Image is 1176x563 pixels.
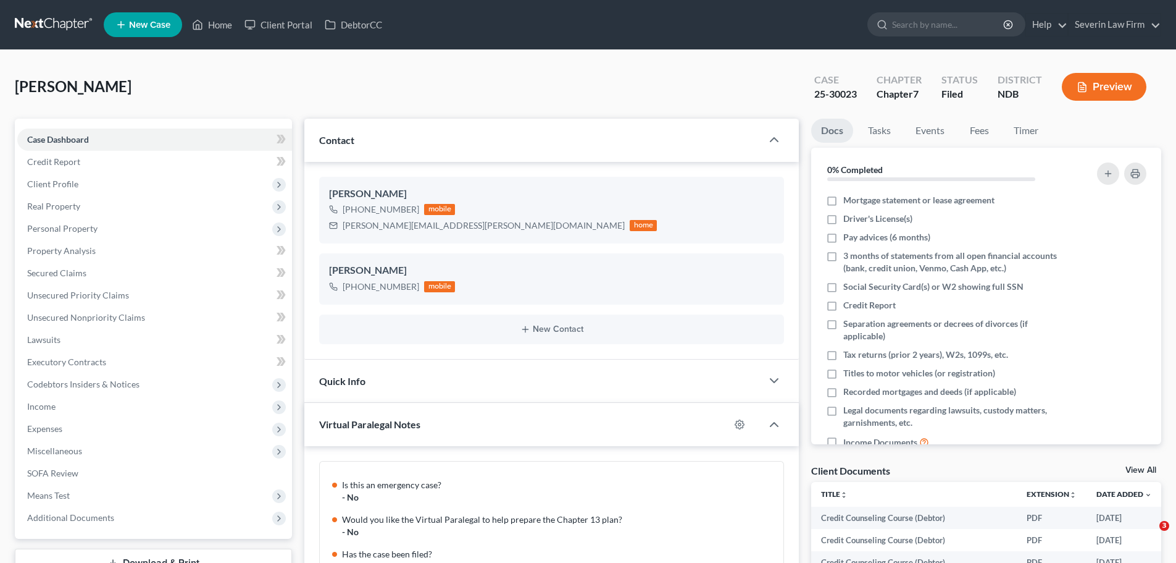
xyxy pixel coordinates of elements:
i: expand_more [1145,491,1152,499]
span: Lawsuits [27,334,60,345]
a: Docs [811,119,853,143]
a: Executory Contracts [17,351,292,373]
div: Filed [941,87,978,101]
a: Date Added expand_more [1096,489,1152,499]
span: Unsecured Nonpriority Claims [27,312,145,323]
span: SOFA Review [27,468,78,478]
span: Miscellaneous [27,446,82,456]
span: Unsecured Priority Claims [27,290,129,300]
div: Chapter [877,73,922,87]
span: Contact [319,134,354,146]
a: Timer [1004,119,1048,143]
td: Credit Counseling Course (Debtor) [811,507,1017,529]
div: Case [814,73,857,87]
button: New Contact [329,324,774,334]
span: Legal documents regarding lawsuits, custody matters, garnishments, etc. [843,404,1063,429]
span: Recorded mortgages and deeds (if applicable) [843,386,1016,398]
div: home [630,220,657,231]
a: Tasks [858,119,901,143]
iframe: Intercom live chat [1134,521,1164,551]
a: Fees [959,119,999,143]
div: NDB [998,87,1042,101]
strong: 0% Completed [827,164,883,175]
span: Additional Documents [27,512,114,523]
span: Credit Report [27,156,80,167]
a: Credit Report [17,151,292,173]
div: Is this an emergency case? [342,479,776,491]
span: Expenses [27,423,62,434]
span: Income Documents [843,436,917,449]
a: Client Portal [238,14,319,36]
span: Case Dashboard [27,134,89,145]
span: Tax returns (prior 2 years), W2s, 1099s, etc. [843,349,1008,361]
a: Events [906,119,954,143]
a: Lawsuits [17,329,292,351]
span: Social Security Card(s) or W2 showing full SSN [843,281,1024,293]
span: Client Profile [27,179,78,189]
input: Search by name... [892,13,1005,36]
span: Quick Info [319,375,365,387]
a: View All [1125,466,1156,475]
div: 25-30023 [814,87,857,101]
a: Secured Claims [17,262,292,284]
button: Preview [1062,73,1146,101]
div: mobile [424,204,455,215]
span: Real Property [27,201,80,211]
span: Property Analysis [27,245,96,256]
a: Case Dashboard [17,129,292,151]
div: [PHONE_NUMBER] [343,281,419,293]
td: PDF [1017,507,1086,529]
i: unfold_more [840,491,848,499]
a: Extensionunfold_more [1027,489,1077,499]
div: Chapter [877,87,922,101]
span: [PERSON_NAME] [15,77,131,95]
span: Titles to motor vehicles (or registration) [843,367,995,379]
a: Severin Law Firm [1069,14,1161,36]
a: Home [186,14,238,36]
td: Credit Counseling Course (Debtor) [811,529,1017,551]
div: [PERSON_NAME] [329,187,774,201]
span: Driver's License(s) [843,213,912,225]
div: Has the case been filed? [342,548,776,561]
span: Secured Claims [27,268,86,278]
div: District [998,73,1042,87]
span: Income [27,401,56,412]
a: Unsecured Priority Claims [17,284,292,307]
div: Status [941,73,978,87]
span: Personal Property [27,223,98,234]
i: unfold_more [1069,491,1077,499]
span: Executory Contracts [27,357,106,367]
div: - No [342,491,776,504]
div: [PERSON_NAME][EMAIL_ADDRESS][PERSON_NAME][DOMAIN_NAME] [343,219,625,232]
div: mobile [424,281,455,292]
td: [DATE] [1086,529,1162,551]
span: Codebtors Insiders & Notices [27,379,140,389]
div: [PHONE_NUMBER] [343,203,419,216]
div: Client Documents [811,464,890,477]
div: [PERSON_NAME] [329,263,774,278]
a: Titleunfold_more [821,489,848,499]
div: Would you like the Virtual Paralegal to help prepare the Chapter 13 plan? [342,514,776,526]
span: New Case [129,20,170,30]
td: [DATE] [1086,507,1162,529]
a: Help [1026,14,1067,36]
div: - No [342,526,776,538]
span: Separation agreements or decrees of divorces (if applicable) [843,318,1063,342]
td: PDF [1017,529,1086,551]
span: Pay advices (6 months) [843,231,930,243]
span: Credit Report [843,299,896,311]
a: Property Analysis [17,240,292,262]
a: DebtorCC [319,14,388,36]
span: 7 [913,88,919,99]
span: Mortgage statement or lease agreement [843,194,995,206]
a: SOFA Review [17,462,292,485]
a: Unsecured Nonpriority Claims [17,307,292,329]
span: 3 [1159,521,1169,531]
span: 3 months of statements from all open financial accounts (bank, credit union, Venmo, Cash App, etc.) [843,250,1063,274]
span: Virtual Paralegal Notes [319,418,420,430]
span: Means Test [27,490,70,501]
